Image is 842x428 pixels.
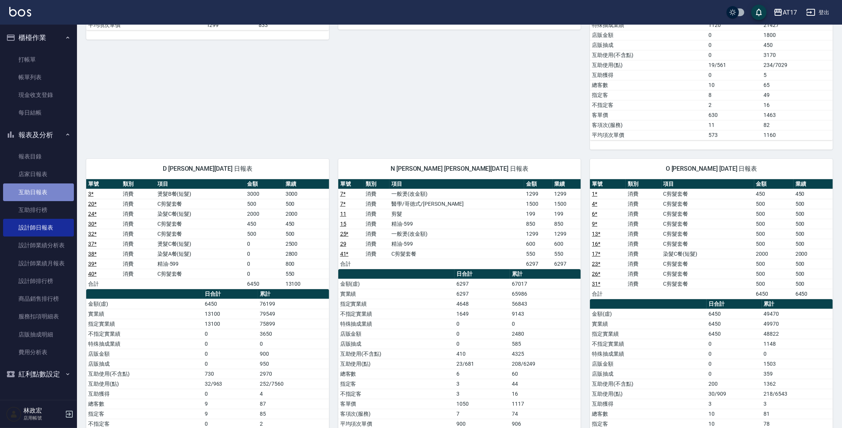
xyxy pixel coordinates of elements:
td: 互助使用(不含點) [338,349,455,359]
td: 600 [524,239,553,249]
td: 13100 [203,309,258,319]
td: C剪髮套餐 [662,239,754,249]
td: 60 [510,369,581,379]
td: 店販抽成 [86,359,203,369]
div: AT17 [783,8,797,17]
td: 合計 [590,289,626,299]
td: 合計 [338,259,364,269]
a: 費用分析表 [3,343,74,361]
td: 1299 [553,189,581,199]
td: 2500 [284,239,329,249]
td: 11 [707,120,762,130]
td: 精油-599 [389,239,524,249]
td: 6450 [754,289,794,299]
td: 2000 [754,249,794,259]
td: 500 [246,229,284,239]
th: 金額 [754,179,794,189]
button: save [751,5,767,20]
button: 紅利點數設定 [3,364,74,384]
a: 服務扣項明細表 [3,308,74,325]
td: 49 [762,90,833,100]
img: Logo [9,7,31,17]
td: 消費 [121,259,155,269]
td: 550 [524,249,553,259]
td: 44 [510,379,581,389]
td: 指定實業績 [590,329,707,339]
td: 500 [794,229,833,239]
td: 2970 [258,369,329,379]
td: 燙髮B餐(短髮) [155,189,246,199]
td: 店販金額 [590,359,707,369]
td: 600 [553,239,581,249]
td: C剪髮套餐 [662,219,754,229]
td: 900 [258,349,329,359]
button: 登出 [803,5,833,20]
th: 日合計 [454,269,510,279]
td: 32/963 [203,379,258,389]
td: 0 [707,339,762,349]
td: 6450 [707,309,762,319]
td: 總客數 [590,80,707,90]
td: 一般燙(改金額) [389,189,524,199]
td: 3000 [246,189,284,199]
td: 互助使用(點) [86,379,203,389]
td: 消費 [626,229,662,239]
td: 550 [284,269,329,279]
td: 不指定實業績 [86,329,203,339]
th: 項目 [389,179,524,189]
td: 消費 [626,239,662,249]
td: 實業績 [590,319,707,329]
td: 450 [794,189,833,199]
td: 500 [794,199,833,209]
td: 16 [762,100,833,110]
td: 1503 [762,359,833,369]
td: 500 [754,279,794,289]
td: C剪髮套餐 [155,229,246,239]
td: 500 [284,229,329,239]
td: 6 [454,369,510,379]
td: 平均項次單價 [590,130,707,140]
td: 0 [258,339,329,349]
td: 消費 [626,199,662,209]
a: 帳單列表 [3,68,74,86]
td: 金額(虛) [338,279,455,289]
td: 1800 [762,30,833,40]
td: 0 [246,269,284,279]
td: 500 [794,239,833,249]
a: 設計師日報表 [3,219,74,236]
td: 359 [762,369,833,379]
td: 消費 [626,189,662,199]
td: 0 [707,359,762,369]
a: 設計師業績月報表 [3,255,74,272]
td: 199 [553,209,581,219]
td: 店販抽成 [590,369,707,379]
td: 950 [258,359,329,369]
a: 店販抽成明細 [3,326,74,343]
td: 0 [707,369,762,379]
td: 指定實業績 [86,319,203,329]
td: 消費 [626,279,662,289]
td: 500 [754,209,794,219]
td: 染髮A餐(短髮) [155,249,246,259]
td: 573 [707,130,762,140]
td: 消費 [121,209,155,219]
td: 450 [284,219,329,229]
td: 21427 [762,20,833,30]
td: 消費 [121,199,155,209]
a: 每日結帳 [3,104,74,122]
td: 850 [524,219,553,229]
td: 互助獲得 [86,389,203,399]
td: 13100 [284,279,329,289]
h5: 林政宏 [23,407,63,415]
td: 1500 [524,199,553,209]
td: 染髮C餐(短髮) [155,209,246,219]
td: 6450 [707,329,762,339]
td: 客單價 [590,110,707,120]
td: 0 [707,349,762,359]
td: 客項次(服務) [590,120,707,130]
td: 消費 [626,219,662,229]
a: 打帳單 [3,51,74,68]
td: 19/561 [707,60,762,70]
td: 2000 [246,209,284,219]
td: 500 [284,199,329,209]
